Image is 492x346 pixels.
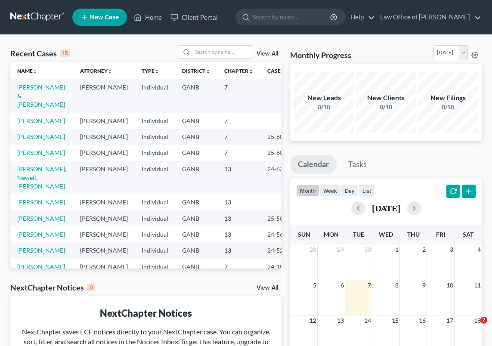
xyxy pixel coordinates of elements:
[248,69,254,74] i: unfold_more
[135,79,175,112] td: Individual
[73,210,135,226] td: [PERSON_NAME]
[363,244,372,255] span: 30
[394,244,399,255] span: 1
[353,231,364,238] span: Tue
[436,231,445,238] span: Fri
[324,231,339,238] span: Mon
[418,315,427,326] span: 16
[346,9,375,25] a: Help
[17,215,65,222] a: [PERSON_NAME]
[407,231,420,238] span: Thu
[17,231,65,238] a: [PERSON_NAME]
[356,103,416,111] div: 0/10
[446,315,454,326] span: 17
[418,103,478,111] div: 0/50
[142,68,160,74] a: Typeunfold_more
[135,129,175,145] td: Individual
[260,210,302,226] td: 25-50057
[421,244,427,255] span: 2
[90,14,119,21] span: New Case
[356,93,416,103] div: New Clients
[73,243,135,259] td: [PERSON_NAME]
[217,113,260,129] td: 7
[391,315,399,326] span: 15
[290,50,351,60] h3: Monthly Progress
[480,317,487,324] span: 2
[372,204,400,213] h2: [DATE]
[336,244,345,255] span: 29
[17,83,65,108] a: [PERSON_NAME] & [PERSON_NAME]
[217,259,260,275] td: 7
[135,226,175,242] td: Individual
[217,243,260,259] td: 13
[473,315,482,326] span: 18
[309,244,317,255] span: 28
[135,145,175,161] td: Individual
[130,9,166,25] a: Home
[135,259,175,275] td: Individual
[290,155,337,174] a: Calendar
[217,161,260,194] td: 13
[260,129,302,145] td: 25-60566
[463,231,473,238] span: Sat
[17,68,38,74] a: Nameunfold_more
[376,9,481,25] a: Law Office of [PERSON_NAME]
[394,280,399,290] span: 8
[319,185,341,196] button: week
[253,9,331,25] input: Search by name...
[309,315,317,326] span: 12
[87,284,95,291] div: 0
[379,231,393,238] span: Wed
[10,282,95,293] div: NextChapter Notices
[175,113,217,129] td: GANB
[17,198,65,206] a: [PERSON_NAME]
[135,243,175,259] td: Individual
[217,129,260,145] td: 7
[217,210,260,226] td: 13
[294,103,354,111] div: 0/10
[73,145,135,161] td: [PERSON_NAME]
[175,243,217,259] td: GANB
[33,69,38,74] i: unfold_more
[205,69,210,74] i: unfold_more
[421,280,427,290] span: 9
[217,145,260,161] td: 7
[135,194,175,210] td: Individual
[192,46,253,58] input: Search by name...
[10,48,70,59] div: Recent Cases
[260,145,302,161] td: 25-60561
[359,185,375,196] button: list
[73,129,135,145] td: [PERSON_NAME]
[17,165,66,190] a: [PERSON_NAME], Newell, [PERSON_NAME]
[166,9,222,25] a: Client Portal
[294,93,354,103] div: New Leads
[217,226,260,242] td: 13
[257,51,278,57] a: View All
[217,79,260,112] td: 7
[477,244,482,255] span: 4
[175,129,217,145] td: GANB
[17,263,65,270] a: [PERSON_NAME]
[336,315,345,326] span: 13
[418,93,478,103] div: New Filings
[260,226,302,242] td: 24-56584
[257,285,278,291] a: View All
[17,149,65,156] a: [PERSON_NAME]
[260,243,302,259] td: 24-52839
[267,68,295,74] a: Case Nounfold_more
[108,69,113,74] i: unfold_more
[463,317,483,337] iframe: Intercom live chat
[175,226,217,242] td: GANB
[217,194,260,210] td: 13
[340,155,374,174] a: Tasks
[341,185,359,196] button: day
[175,259,217,275] td: GANB
[224,68,254,74] a: Chapterunfold_more
[260,161,302,194] td: 24-63657
[175,161,217,194] td: GANB
[446,280,454,290] span: 10
[363,315,372,326] span: 14
[175,145,217,161] td: GANB
[60,49,70,57] div: 15
[473,280,482,290] span: 11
